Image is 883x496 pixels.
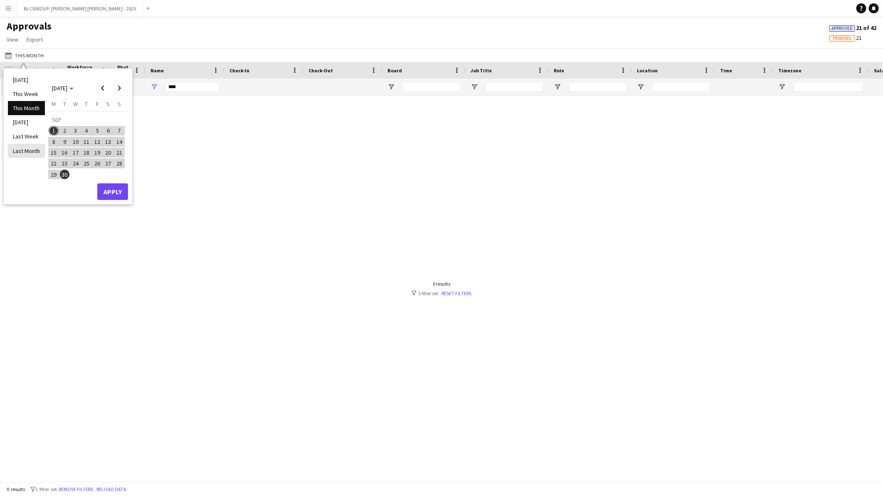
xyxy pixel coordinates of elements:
[70,147,81,158] button: 17-09-2025
[73,100,78,108] span: W
[107,100,110,108] span: S
[48,114,125,125] td: SEP
[70,136,81,147] button: 10-09-2025
[23,34,46,45] a: Export
[48,136,59,147] button: 08-09-2025
[92,148,102,158] span: 19
[569,82,627,92] input: Role Filter Input
[114,158,125,169] button: 28-09-2025
[103,125,113,136] button: 06-09-2025
[17,67,29,74] span: Date
[92,126,102,136] span: 5
[8,73,45,87] li: [DATE]
[7,36,18,43] span: View
[96,100,99,108] span: F
[60,126,70,136] span: 2
[114,148,124,158] span: 21
[94,80,111,96] button: Previous month
[308,67,333,74] span: Check-Out
[59,158,70,169] button: 23-09-2025
[8,87,45,101] li: This Week
[81,148,91,158] span: 18
[412,281,471,287] div: 0 results
[48,125,59,136] button: 01-09-2025
[104,158,113,168] span: 27
[71,158,81,168] span: 24
[387,83,395,91] button: Open Filter Menu
[720,67,732,74] span: Time
[441,290,471,296] a: Reset filters
[59,136,70,147] button: 09-09-2025
[92,137,102,147] span: 12
[8,101,45,115] li: This Month
[471,67,492,74] span: Job Title
[92,147,103,158] button: 19-09-2025
[114,158,124,168] span: 28
[103,158,113,169] button: 27-09-2025
[387,67,402,74] span: Board
[97,183,128,200] button: Apply
[111,80,128,96] button: Next month
[59,125,70,136] button: 02-09-2025
[95,485,128,494] button: Reload data
[49,158,59,168] span: 22
[60,158,70,168] span: 23
[832,26,853,31] span: Approved
[81,125,92,136] button: 04-09-2025
[49,137,59,147] span: 8
[486,82,544,92] input: Job Title Filter Input
[49,148,59,158] span: 15
[3,50,45,60] button: This Month
[48,158,59,169] button: 22-09-2025
[103,136,113,147] button: 13-09-2025
[81,158,91,168] span: 25
[114,147,125,158] button: 21-09-2025
[63,100,66,108] span: T
[52,100,56,108] span: M
[81,136,92,147] button: 11-09-2025
[637,83,644,91] button: Open Filter Menu
[103,147,113,158] button: 20-09-2025
[27,36,43,43] span: Export
[104,126,113,136] span: 6
[60,170,70,180] span: 30
[402,82,461,92] input: Board Filter Input
[114,136,125,147] button: 14-09-2025
[17,0,143,17] button: BLCS0625/P- [PERSON_NAME] [PERSON_NAME] - 2025
[81,126,91,136] span: 4
[165,82,220,92] input: Name Filter Input
[71,137,81,147] span: 10
[412,290,471,296] div: 1 filter set
[85,100,88,108] span: T
[92,125,103,136] button: 05-09-2025
[48,147,59,158] button: 15-09-2025
[67,64,97,76] span: Workforce ID
[829,34,862,42] span: 21
[118,100,121,108] span: S
[829,24,876,32] span: 21 of 42
[229,67,249,74] span: Check-In
[35,486,57,492] span: 1 filter set
[52,84,67,92] span: [DATE]
[49,81,77,96] button: Choose month and year
[652,82,710,92] input: Location Filter Input
[81,137,91,147] span: 11
[71,148,81,158] span: 17
[114,137,124,147] span: 14
[49,170,59,180] span: 29
[778,83,786,91] button: Open Filter Menu
[60,137,70,147] span: 9
[57,485,95,494] button: Remove filters
[60,148,70,158] span: 16
[92,136,103,147] button: 12-09-2025
[59,147,70,158] button: 16-09-2025
[471,83,478,91] button: Open Filter Menu
[104,137,113,147] span: 13
[48,169,59,180] button: 29-09-2025
[8,144,45,158] li: Last Month
[71,126,81,136] span: 3
[114,125,125,136] button: 07-09-2025
[92,158,103,169] button: 26-09-2025
[70,125,81,136] button: 03-09-2025
[70,158,81,169] button: 24-09-2025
